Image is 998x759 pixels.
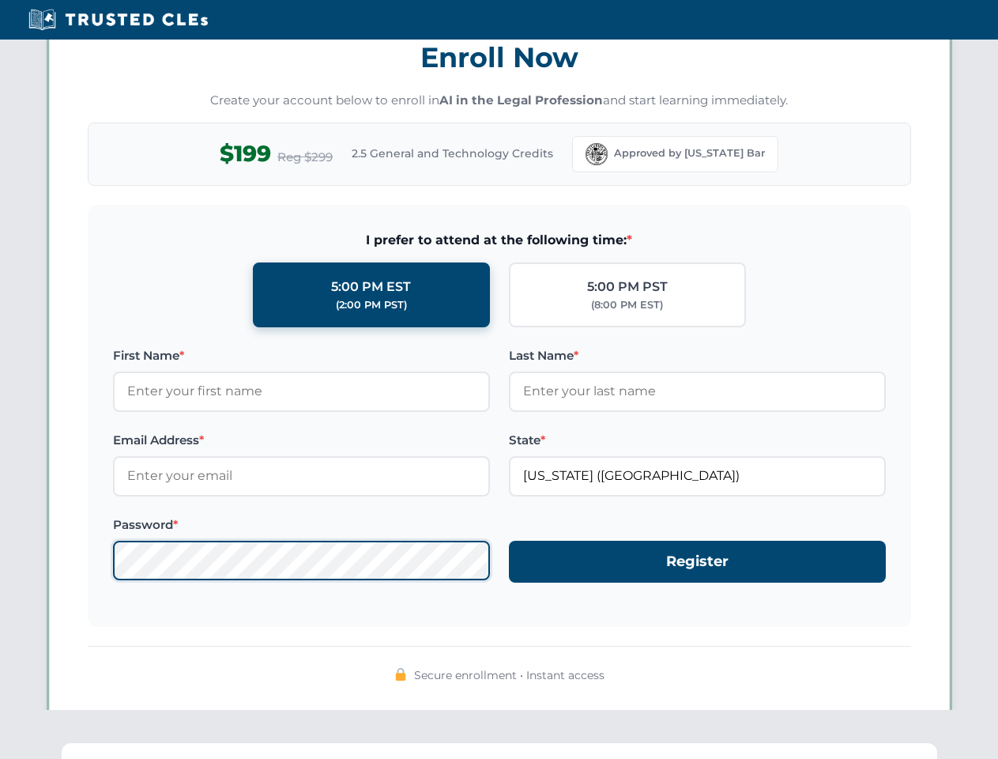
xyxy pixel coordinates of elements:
[88,92,911,110] p: Create your account below to enroll in and start learning immediately.
[113,456,490,496] input: Enter your email
[88,32,911,82] h3: Enroll Now
[439,93,603,108] strong: AI in the Legal Profession
[24,8,213,32] img: Trusted CLEs
[394,668,407,681] img: 🔒
[591,297,663,313] div: (8:00 PM EST)
[509,346,886,365] label: Last Name
[113,515,490,534] label: Password
[331,277,411,297] div: 5:00 PM EST
[113,230,886,251] span: I prefer to attend at the following time:
[336,297,407,313] div: (2:00 PM PST)
[113,372,490,411] input: Enter your first name
[509,431,886,450] label: State
[352,145,553,162] span: 2.5 General and Technology Credits
[220,136,271,172] span: $199
[113,346,490,365] label: First Name
[586,143,608,165] img: Florida Bar
[414,666,604,684] span: Secure enrollment • Instant access
[113,431,490,450] label: Email Address
[509,372,886,411] input: Enter your last name
[277,148,333,167] span: Reg $299
[509,456,886,496] input: Florida (FL)
[587,277,668,297] div: 5:00 PM PST
[614,145,765,161] span: Approved by [US_STATE] Bar
[509,541,886,583] button: Register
